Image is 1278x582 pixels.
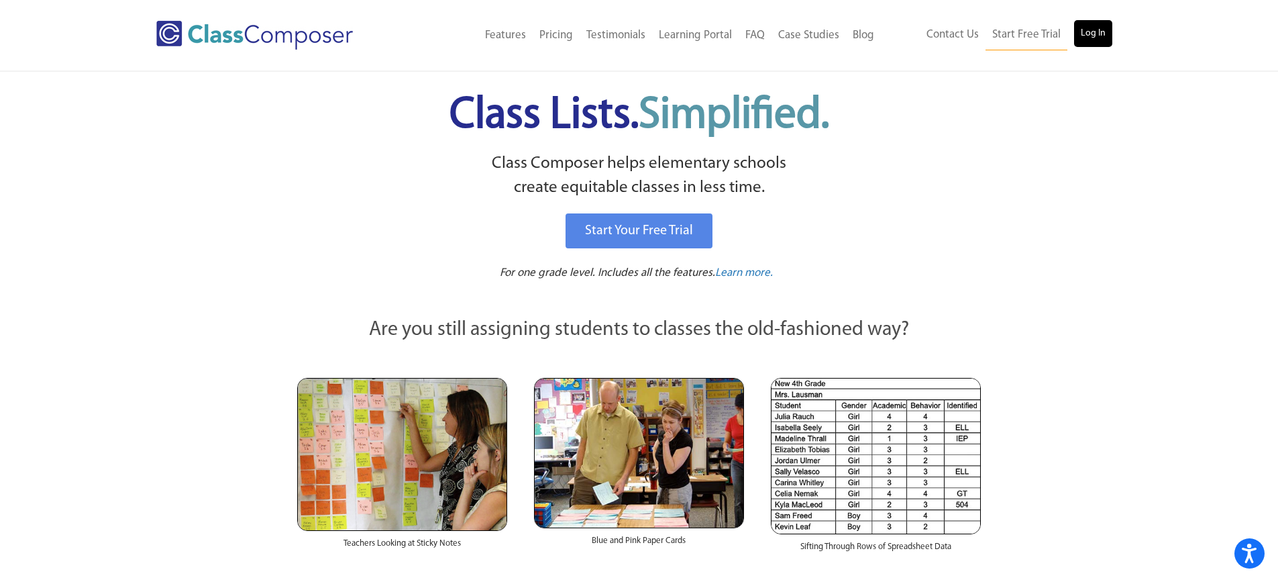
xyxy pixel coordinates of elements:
span: Start Your Free Trial [585,224,693,238]
a: Start Your Free Trial [566,213,712,248]
span: For one grade level. Includes all the features. [500,267,715,279]
img: Blue and Pink Paper Cards [534,378,744,528]
img: Class Composer [156,21,353,50]
p: Class Composer helps elementary schools create equitable classes in less time. [295,152,983,201]
a: Contact Us [920,20,986,50]
a: FAQ [739,21,771,50]
span: Learn more. [715,267,773,279]
a: Log In [1074,20,1112,47]
a: Blog [846,21,881,50]
span: Simplified. [639,94,829,138]
a: Case Studies [771,21,846,50]
div: Sifting Through Rows of Spreadsheet Data [771,534,981,567]
a: Testimonials [580,21,652,50]
a: Pricing [533,21,580,50]
a: Features [478,21,533,50]
img: Teachers Looking at Sticky Notes [297,378,507,531]
a: Learn more. [715,265,773,282]
nav: Header Menu [881,20,1112,50]
a: Learning Portal [652,21,739,50]
p: Are you still assigning students to classes the old-fashioned way? [297,316,981,345]
div: Blue and Pink Paper Cards [534,528,744,561]
div: Teachers Looking at Sticky Notes [297,531,507,563]
nav: Header Menu [408,21,881,50]
img: Spreadsheets [771,378,981,534]
a: Start Free Trial [986,20,1067,50]
span: Class Lists. [449,94,829,138]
